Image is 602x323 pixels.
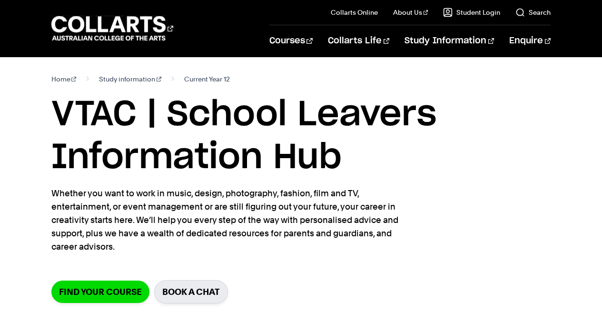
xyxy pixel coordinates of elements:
[328,25,389,57] a: Collarts Life
[99,72,161,86] a: Study information
[443,8,500,17] a: Student Login
[331,8,378,17] a: Collarts Online
[515,8,551,17] a: Search
[509,25,551,57] a: Enquire
[51,15,173,42] div: Go to homepage
[51,72,77,86] a: Home
[405,25,494,57] a: Study Information
[154,280,228,303] a: Book a chat
[184,72,230,86] span: Current Year 12
[269,25,313,57] a: Courses
[51,93,551,179] h1: VTAC | School Leavers Information Hub
[393,8,428,17] a: About Us
[51,187,399,253] p: Whether you want to work in music, design, photography, fashion, film and TV, entertainment, or e...
[51,281,149,303] a: Find your course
